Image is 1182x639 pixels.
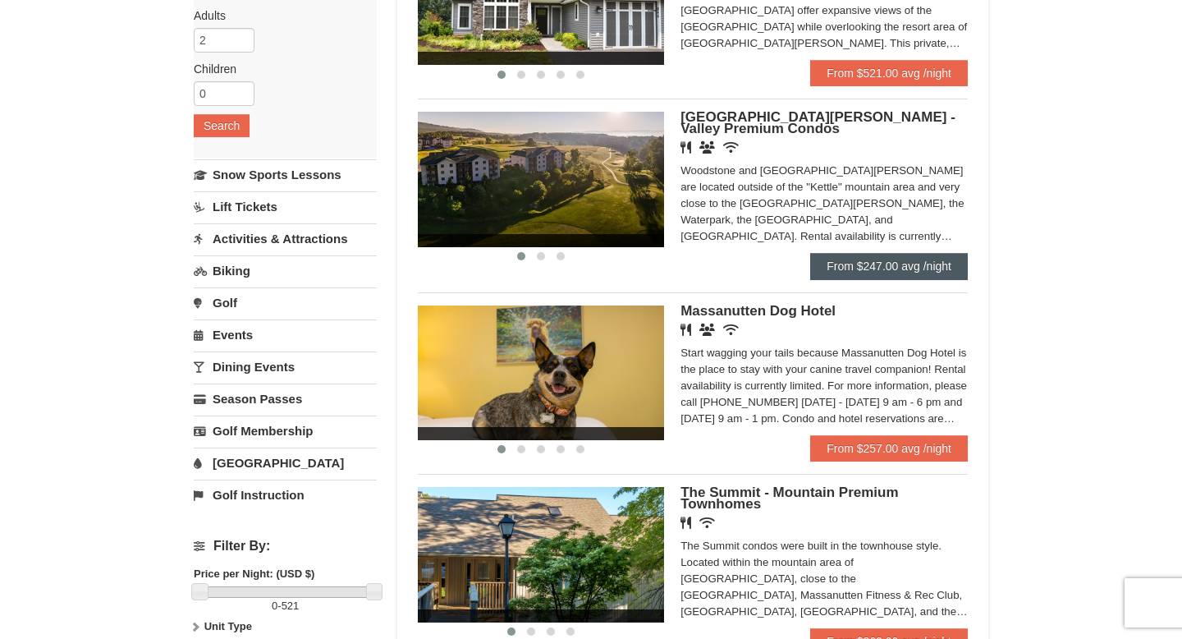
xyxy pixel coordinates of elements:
[699,324,715,336] i: Banquet Facilities
[194,480,377,510] a: Golf Instruction
[194,539,377,554] h4: Filter By:
[723,324,739,336] i: Wireless Internet (free)
[204,620,252,632] strong: Unit Type
[680,303,836,319] span: Massanutten Dog Hotel
[194,7,364,24] label: Adults
[680,345,968,427] div: Start wagging your tails because Massanutten Dog Hotel is the place to stay with your canine trav...
[194,223,377,254] a: Activities & Attractions
[194,287,377,318] a: Golf
[194,255,377,286] a: Biking
[680,538,968,620] div: The Summit condos were built in the townhouse style. Located within the mountain area of [GEOGRAP...
[810,60,968,86] a: From $521.00 avg /night
[810,435,968,462] a: From $257.00 avg /night
[699,517,715,529] i: Wireless Internet (free)
[194,352,377,382] a: Dining Events
[680,324,691,336] i: Restaurant
[699,141,715,154] i: Banquet Facilities
[194,61,364,77] label: Children
[680,485,898,512] span: The Summit - Mountain Premium Townhomes
[810,253,968,279] a: From $247.00 avg /night
[680,109,955,136] span: [GEOGRAPHIC_DATA][PERSON_NAME] - Valley Premium Condos
[194,568,314,580] strong: Price per Night: (USD $)
[194,159,377,190] a: Snow Sports Lessons
[282,600,300,612] span: 521
[194,598,377,614] label: -
[194,319,377,350] a: Events
[680,141,691,154] i: Restaurant
[723,141,739,154] i: Wireless Internet (free)
[194,384,377,414] a: Season Passes
[194,416,377,446] a: Golf Membership
[272,600,277,612] span: 0
[680,163,968,245] div: Woodstone and [GEOGRAPHIC_DATA][PERSON_NAME] are located outside of the "Kettle" mountain area an...
[194,191,377,222] a: Lift Tickets
[194,448,377,478] a: [GEOGRAPHIC_DATA]
[194,114,250,137] button: Search
[680,517,691,529] i: Restaurant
